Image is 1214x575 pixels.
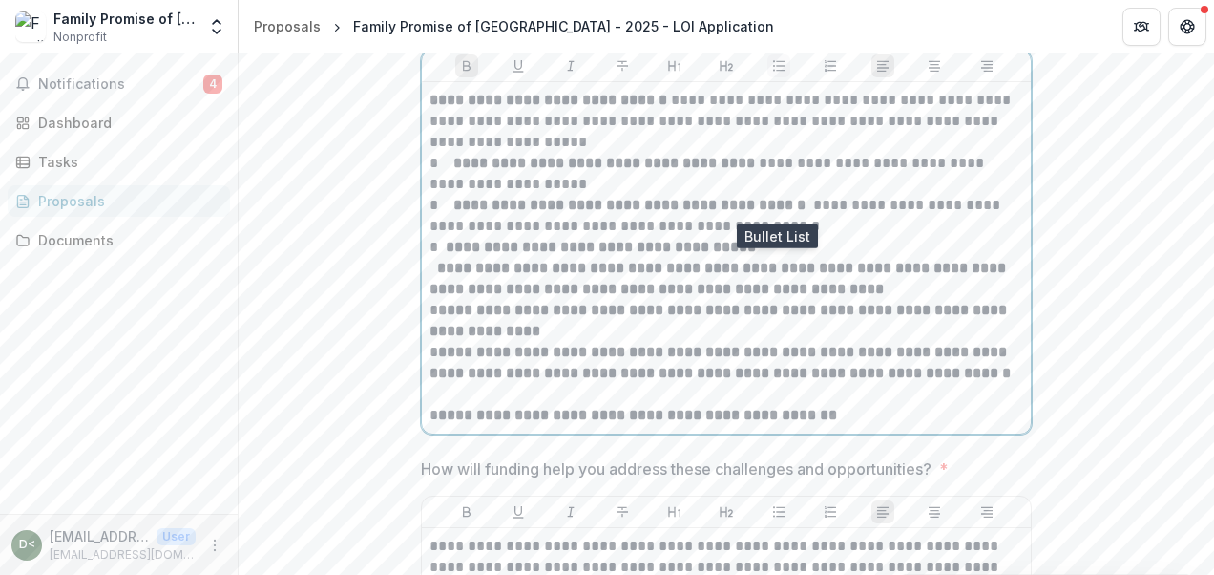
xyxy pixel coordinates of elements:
button: Bold [455,54,478,77]
div: Family Promise of [GEOGRAPHIC_DATA] - 2025 - LOI Application [353,16,774,36]
span: Nonprofit [53,29,107,46]
button: Heading 2 [715,500,738,523]
div: Dashboard [38,113,215,133]
div: Tasks [38,152,215,172]
button: Ordered List [819,54,842,77]
span: 4 [203,75,222,94]
button: Italicize [559,500,582,523]
nav: breadcrumb [246,12,782,40]
img: Family Promise of Lehigh Valley [15,11,46,42]
button: Get Help [1168,8,1206,46]
button: Align Center [923,500,946,523]
div: Proposals [38,191,215,211]
a: Documents [8,224,230,256]
p: [EMAIL_ADDRESS][DOMAIN_NAME] <[EMAIL_ADDRESS][DOMAIN_NAME]> <[EMAIL_ADDRESS][DOMAIN_NAME]> <[EMAI... [50,526,149,546]
button: Partners [1122,8,1161,46]
div: devdirector@fplehighvalley.org <devdirector@fplehighvalley.org> <devdirector@fplehighvalley.org> ... [19,539,35,551]
div: Family Promise of [GEOGRAPHIC_DATA] [53,9,196,29]
button: More [203,534,226,557]
button: Align Center [923,54,946,77]
div: Proposals [254,16,321,36]
span: Notifications [38,76,203,93]
button: Strike [611,54,634,77]
div: Documents [38,230,215,250]
button: Italicize [559,54,582,77]
button: Bold [455,500,478,523]
p: User [157,528,196,545]
button: Align Left [871,54,894,77]
a: Proposals [246,12,328,40]
a: Proposals [8,185,230,217]
button: Notifications4 [8,69,230,99]
button: Ordered List [819,500,842,523]
p: [EMAIL_ADDRESS][DOMAIN_NAME] [50,546,196,564]
p: How will funding help you address these challenges and opportunities? [421,458,931,480]
button: Bullet List [767,500,790,523]
button: Align Right [975,500,998,523]
button: Align Right [975,54,998,77]
button: Underline [507,500,530,523]
button: Heading 1 [663,500,686,523]
button: Underline [507,54,530,77]
button: Heading 1 [663,54,686,77]
button: Bullet List [767,54,790,77]
a: Tasks [8,146,230,178]
button: Heading 2 [715,54,738,77]
button: Align Left [871,500,894,523]
a: Dashboard [8,107,230,138]
button: Strike [611,500,634,523]
button: Open entity switcher [203,8,230,46]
